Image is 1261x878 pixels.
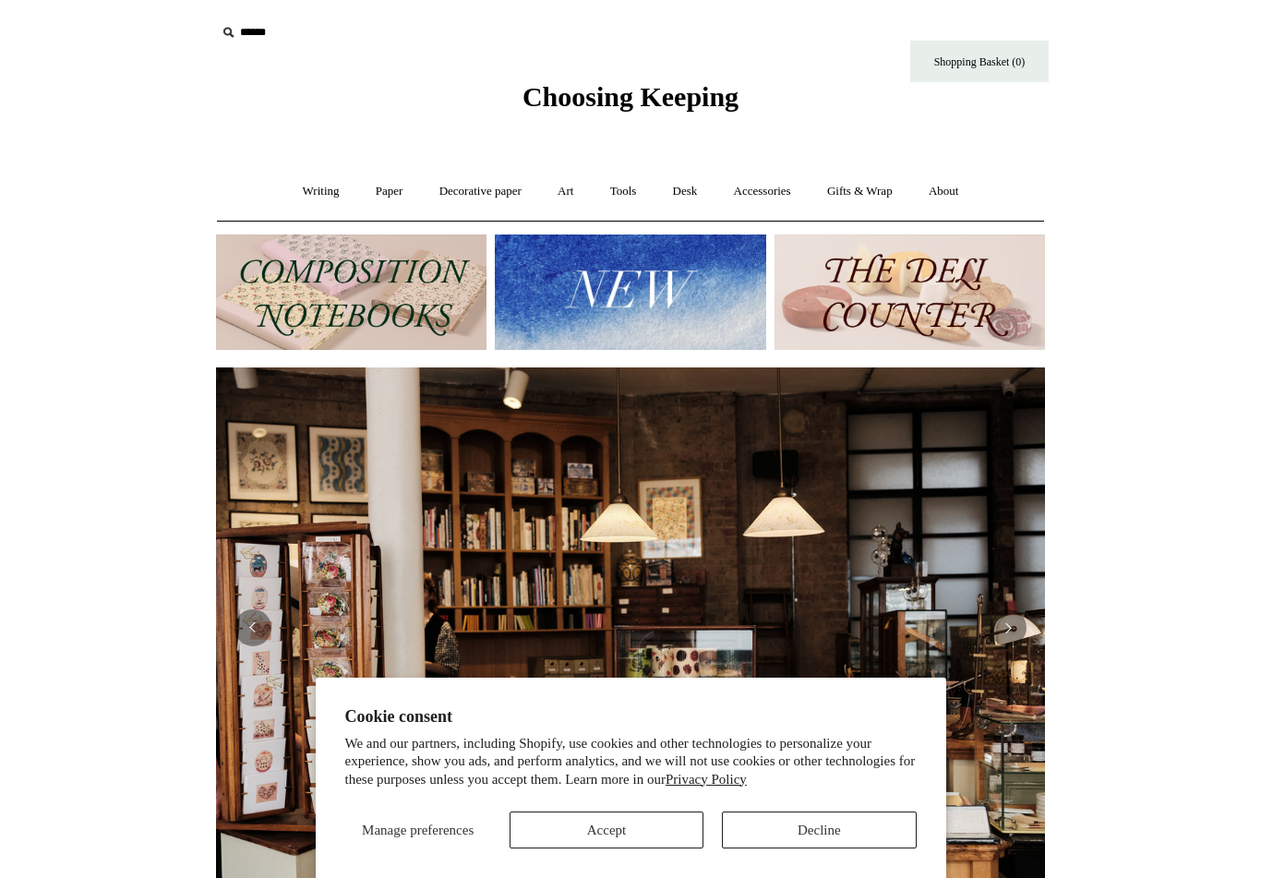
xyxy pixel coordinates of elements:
[541,167,590,216] a: Art
[359,167,420,216] a: Paper
[910,41,1049,82] a: Shopping Basket (0)
[423,167,538,216] a: Decorative paper
[594,167,654,216] a: Tools
[345,707,917,727] h2: Cookie consent
[717,167,808,216] a: Accessories
[811,167,909,216] a: Gifts & Wrap
[216,235,486,350] img: 202302 Composition ledgers.jpg__PID:69722ee6-fa44-49dd-a067-31375e5d54ec
[286,167,356,216] a: Writing
[345,812,491,848] button: Manage preferences
[666,772,747,787] a: Privacy Policy
[345,735,917,789] p: We and our partners, including Shopify, use cookies and other technologies to personalize your ex...
[510,812,703,848] button: Accept
[495,235,765,350] img: New.jpg__PID:f73bdf93-380a-4a35-bcfe-7823039498e1
[234,609,271,646] button: Previous
[990,609,1027,646] button: Next
[912,167,976,216] a: About
[722,812,916,848] button: Decline
[362,823,474,837] span: Manage preferences
[522,81,739,112] span: Choosing Keeping
[656,167,715,216] a: Desk
[522,96,739,109] a: Choosing Keeping
[775,235,1045,350] img: The Deli Counter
